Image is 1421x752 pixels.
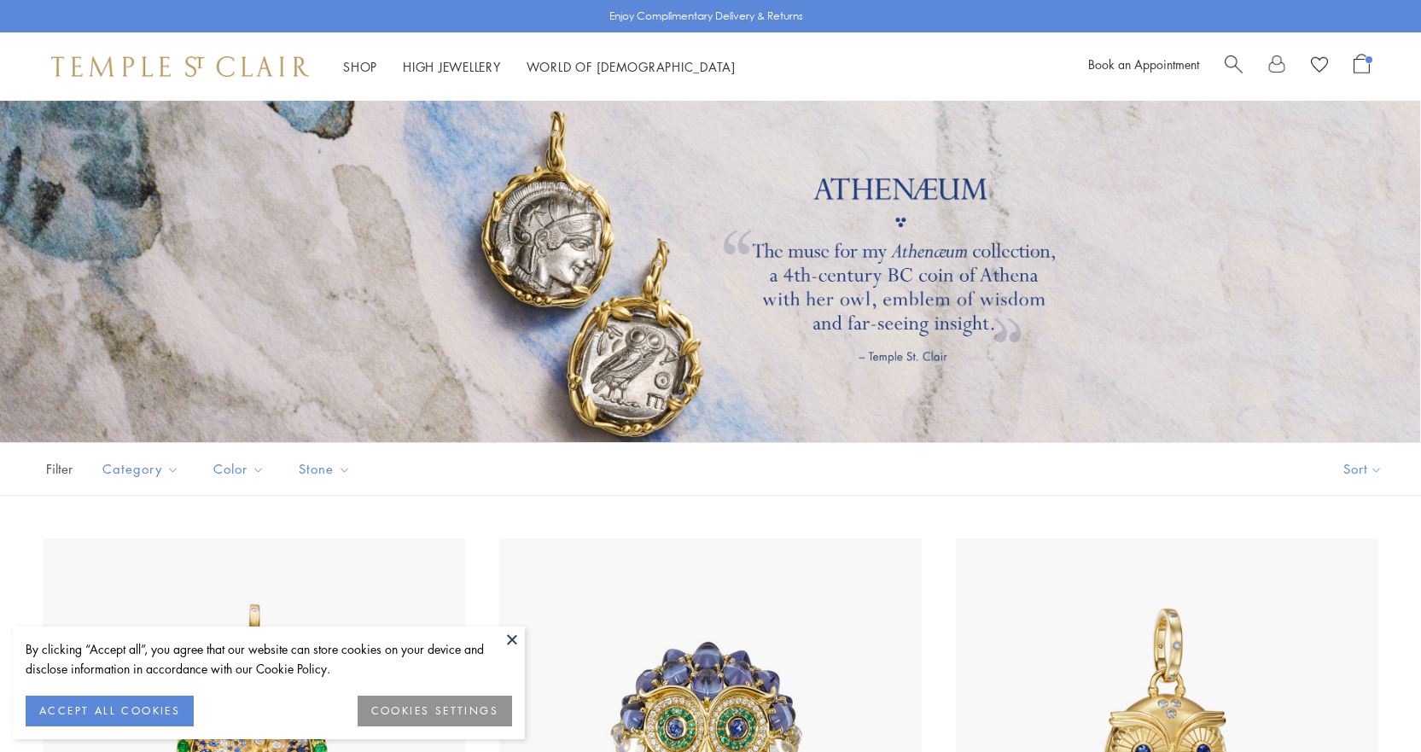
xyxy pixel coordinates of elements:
a: Search [1225,54,1243,79]
a: Book an Appointment [1088,55,1199,73]
span: Category [94,458,192,480]
button: Show sort by [1305,443,1421,495]
p: Enjoy Complimentary Delivery & Returns [609,8,803,25]
span: Color [205,458,277,480]
button: Stone [286,450,364,488]
span: Stone [290,458,364,480]
button: ACCEPT ALL COOKIES [26,696,194,726]
a: High JewelleryHigh Jewellery [403,58,501,75]
button: COOKIES SETTINGS [358,696,512,726]
a: World of [DEMOGRAPHIC_DATA]World of [DEMOGRAPHIC_DATA] [527,58,736,75]
button: Category [90,450,192,488]
img: Temple St. Clair [51,56,309,77]
a: ShopShop [343,58,377,75]
button: Color [201,450,277,488]
div: By clicking “Accept all”, you agree that our website can store cookies on your device and disclos... [26,639,512,679]
a: View Wishlist [1311,54,1328,79]
a: Open Shopping Bag [1354,54,1370,79]
nav: Main navigation [343,56,736,78]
